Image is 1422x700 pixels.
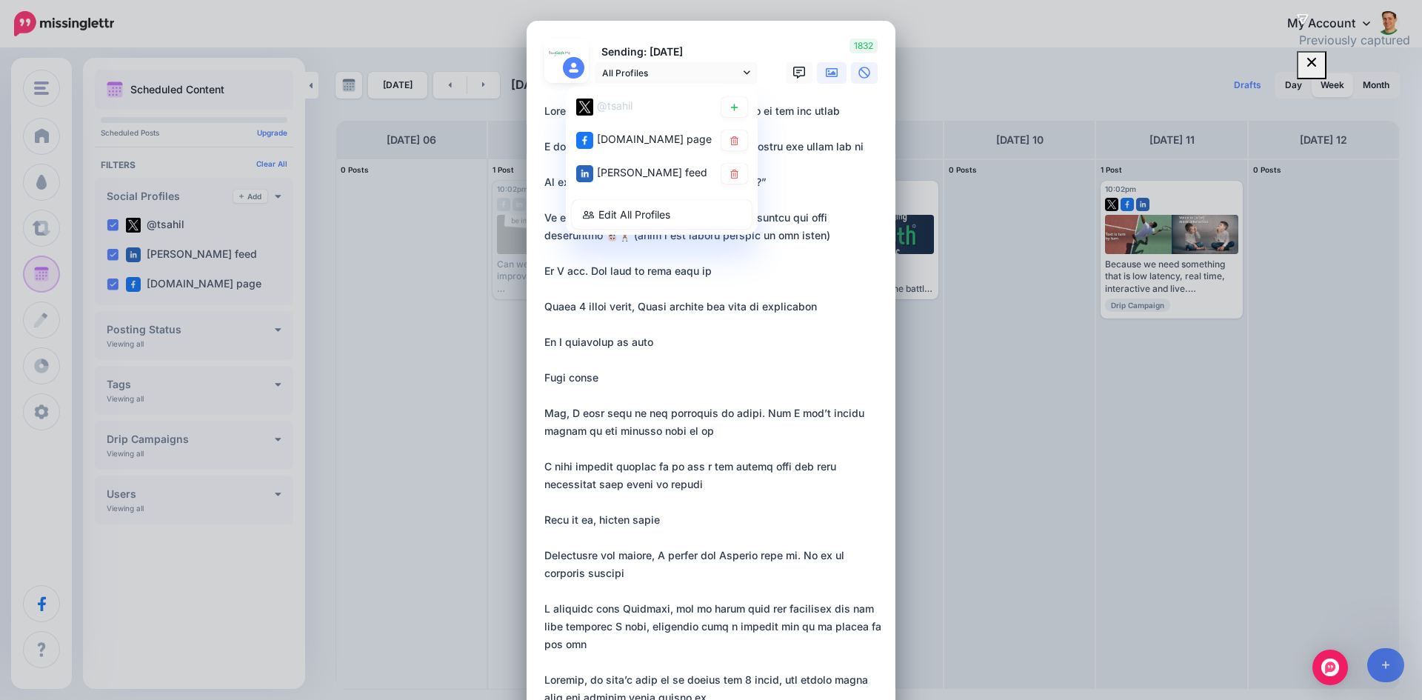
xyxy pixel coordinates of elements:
span: [PERSON_NAME] feed [597,166,707,179]
img: facebook-square.png [576,131,593,148]
span: 1832 [849,39,878,53]
span: [DOMAIN_NAME] page [597,133,712,145]
a: All Profiles [595,62,758,84]
img: linkedin-square.png [576,164,593,181]
img: twitter-square.png [576,98,593,115]
a: Edit All Profiles [572,200,752,229]
img: 14446026_998167033644330_331161593929244144_n-bsa28576.png [549,43,570,64]
span: @tsahil [597,99,632,112]
img: user_default_image.png [563,57,584,79]
span: All Profiles [602,65,740,81]
p: Sending: [DATE] [595,44,758,61]
div: Open Intercom Messenger [1312,650,1348,685]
